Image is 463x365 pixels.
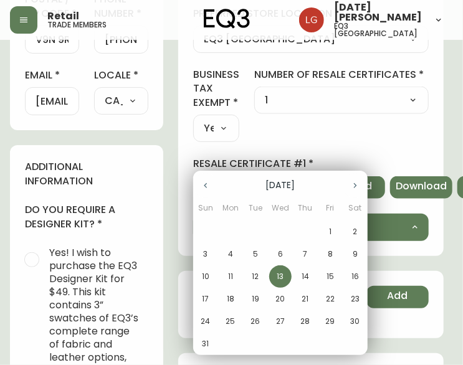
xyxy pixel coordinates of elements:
p: 22 [326,293,335,305]
span: Sun [194,202,217,214]
p: 20 [276,293,285,305]
button: 15 [319,265,341,288]
button: 20 [269,288,292,310]
p: 10 [202,271,209,282]
button: 25 [219,310,242,333]
p: 2 [353,226,358,237]
p: 31 [203,338,209,349]
button: 1 [319,220,341,243]
button: 2 [344,220,366,243]
p: 6 [278,249,283,260]
span: Tue [244,202,267,214]
p: 13 [277,271,284,282]
button: 18 [219,288,242,310]
button: 31 [194,333,217,355]
button: 6 [269,243,292,265]
p: 11 [228,271,233,282]
p: 15 [327,271,334,282]
button: 30 [344,310,366,333]
button: 26 [244,310,267,333]
button: 7 [294,243,317,265]
button: 21 [294,288,317,310]
button: 29 [319,310,341,333]
button: 3 [194,243,217,265]
p: 17 [203,293,209,305]
p: 4 [228,249,233,260]
button: 10 [194,265,217,288]
button: 27 [269,310,292,333]
span: Wed [269,202,292,214]
button: 19 [244,288,267,310]
button: 12 [244,265,267,288]
span: Sat [344,202,366,214]
p: [DATE] [218,179,343,192]
p: 30 [351,316,360,327]
span: Mon [219,202,242,214]
p: 28 [301,316,310,327]
p: 1 [329,226,332,237]
p: 18 [227,293,234,305]
p: 24 [201,316,211,327]
p: 8 [328,249,333,260]
button: 9 [344,243,366,265]
p: 25 [226,316,236,327]
button: 4 [219,243,242,265]
button: 11 [219,265,242,288]
p: 16 [351,271,359,282]
p: 7 [303,249,308,260]
button: 24 [194,310,217,333]
p: 27 [276,316,285,327]
p: 23 [351,293,360,305]
span: Fri [319,202,341,214]
p: 29 [326,316,335,327]
p: 19 [252,293,259,305]
button: 8 [319,243,341,265]
button: 28 [294,310,317,333]
span: Thu [294,202,317,214]
p: 14 [302,271,309,282]
p: 9 [353,249,358,260]
p: 26 [251,316,260,327]
button: 16 [344,265,366,288]
button: 17 [194,288,217,310]
button: 13 [269,265,292,288]
p: 3 [204,249,208,260]
button: 5 [244,243,267,265]
p: 21 [302,293,309,305]
p: 5 [253,249,258,260]
button: 22 [319,288,341,310]
button: 23 [344,288,366,310]
button: 14 [294,265,317,288]
p: 12 [252,271,259,282]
